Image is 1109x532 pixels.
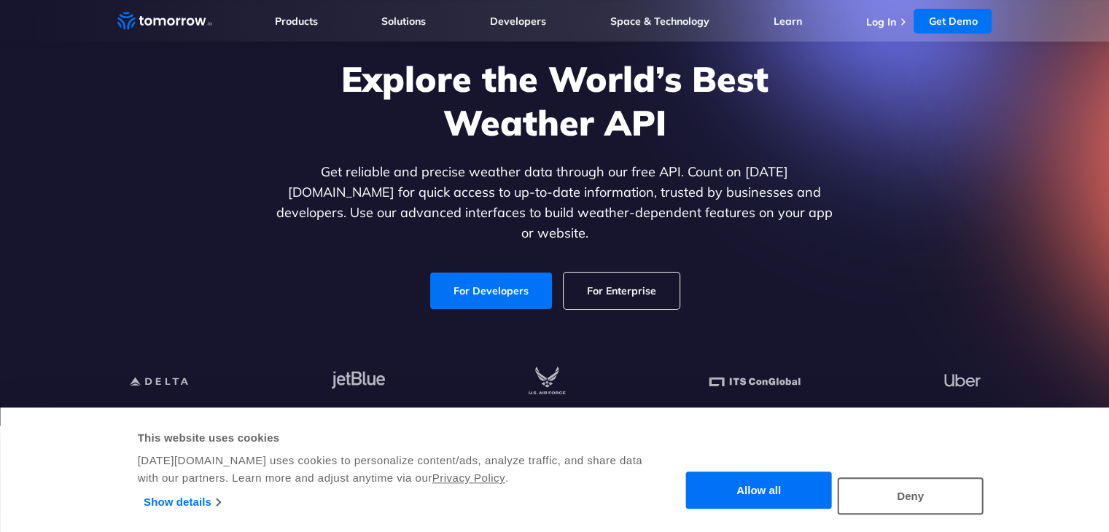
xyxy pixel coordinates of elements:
[275,15,318,28] a: Products
[430,273,552,309] a: For Developers
[138,429,645,447] div: This website uses cookies
[381,15,426,28] a: Solutions
[144,491,220,513] a: Show details
[686,472,832,509] button: Allow all
[865,15,895,28] a: Log In
[914,9,992,34] a: Get Demo
[774,15,802,28] a: Learn
[273,57,836,144] h1: Explore the World’s Best Weather API
[432,472,505,484] a: Privacy Policy
[564,273,680,309] a: For Enterprise
[610,15,709,28] a: Space & Technology
[117,10,212,32] a: Home link
[490,15,546,28] a: Developers
[838,477,984,515] button: Deny
[138,452,645,487] div: [DATE][DOMAIN_NAME] uses cookies to personalize content/ads, analyze traffic, and share data with...
[273,162,836,243] p: Get reliable and precise weather data through our free API. Count on [DATE][DOMAIN_NAME] for quic...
